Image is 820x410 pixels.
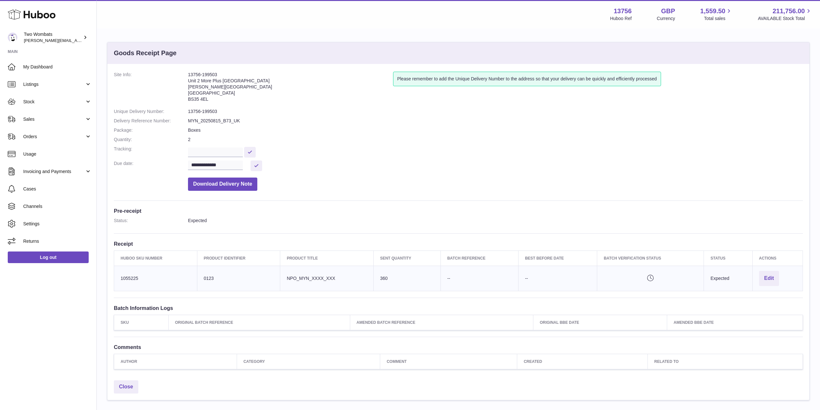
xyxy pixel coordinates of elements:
div: Currency [657,15,675,22]
div: Huboo Ref [610,15,632,22]
span: 211,756.00 [773,7,805,15]
dt: Due date: [114,160,188,171]
a: 211,756.00 AVAILABLE Stock Total [758,7,812,22]
td: Expected [704,266,752,291]
th: Product Identifier [197,251,280,266]
address: 13756-199503 Unit 2 More Plus [GEOGRAPHIC_DATA] [PERSON_NAME][GEOGRAPHIC_DATA] [GEOGRAPHIC_DATA] ... [188,72,393,105]
div: Please remember to add the Unique Delivery Number to the address so that your delivery can be qui... [393,72,661,86]
h3: Pre-receipt [114,207,803,214]
span: My Dashboard [23,64,92,70]
dd: Boxes [188,127,803,133]
td: 0123 [197,266,280,291]
span: Usage [23,151,92,157]
span: Settings [23,221,92,227]
span: Total sales [704,15,733,22]
th: Sent Quantity [373,251,440,266]
td: -- [440,266,518,291]
dt: Status: [114,218,188,224]
button: Download Delivery Note [188,178,257,191]
span: Invoicing and Payments [23,169,85,175]
span: [PERSON_NAME][EMAIL_ADDRESS][PERSON_NAME][DOMAIN_NAME] [24,38,164,43]
td: 360 [373,266,440,291]
dt: Quantity: [114,137,188,143]
th: Related to [648,354,803,369]
td: NPO_MYN_XXXX_XXX [280,266,373,291]
th: Batch Verification Status [597,251,704,266]
strong: GBP [661,7,675,15]
h3: Batch Information Logs [114,304,803,312]
th: Status [704,251,752,266]
div: Two Wombats [24,31,82,44]
strong: 13756 [614,7,632,15]
span: AVAILABLE Stock Total [758,15,812,22]
th: Original BBE Date [533,315,667,330]
td: 1055225 [114,266,197,291]
img: philip.carroll@twowombats.com [8,33,17,42]
span: Stock [23,99,85,105]
th: Batch Reference [440,251,518,266]
th: Created [517,354,648,369]
h3: Comments [114,343,803,351]
dd: Expected [188,218,803,224]
th: Actions [752,251,803,266]
dt: Site Info: [114,72,188,105]
th: Author [114,354,237,369]
dd: MYN_20250815_B73_UK [188,118,803,124]
span: 1,559.50 [700,7,726,15]
dt: Tracking: [114,146,188,157]
th: Huboo SKU Number [114,251,197,266]
span: Sales [23,116,85,122]
td: -- [519,266,597,291]
a: Close [114,380,138,394]
dt: Package: [114,127,188,133]
a: Log out [8,251,89,263]
span: Channels [23,203,92,210]
th: SKU [114,315,169,330]
h3: Receipt [114,240,803,247]
th: Original Batch Reference [168,315,350,330]
span: Orders [23,134,85,140]
span: Listings [23,81,85,87]
dd: 2 [188,137,803,143]
a: 1,559.50 Total sales [700,7,733,22]
span: Returns [23,238,92,244]
h3: Goods Receipt Page [114,49,177,57]
dt: Delivery Reference Number: [114,118,188,124]
dd: 13756-199503 [188,108,803,115]
th: Product title [280,251,373,266]
dt: Unique Delivery Number: [114,108,188,115]
th: Best Before Date [519,251,597,266]
th: Comment [380,354,517,369]
th: Amended BBE Date [667,315,803,330]
th: Amended Batch Reference [350,315,533,330]
th: Category [237,354,380,369]
span: Cases [23,186,92,192]
button: Edit [759,271,779,286]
